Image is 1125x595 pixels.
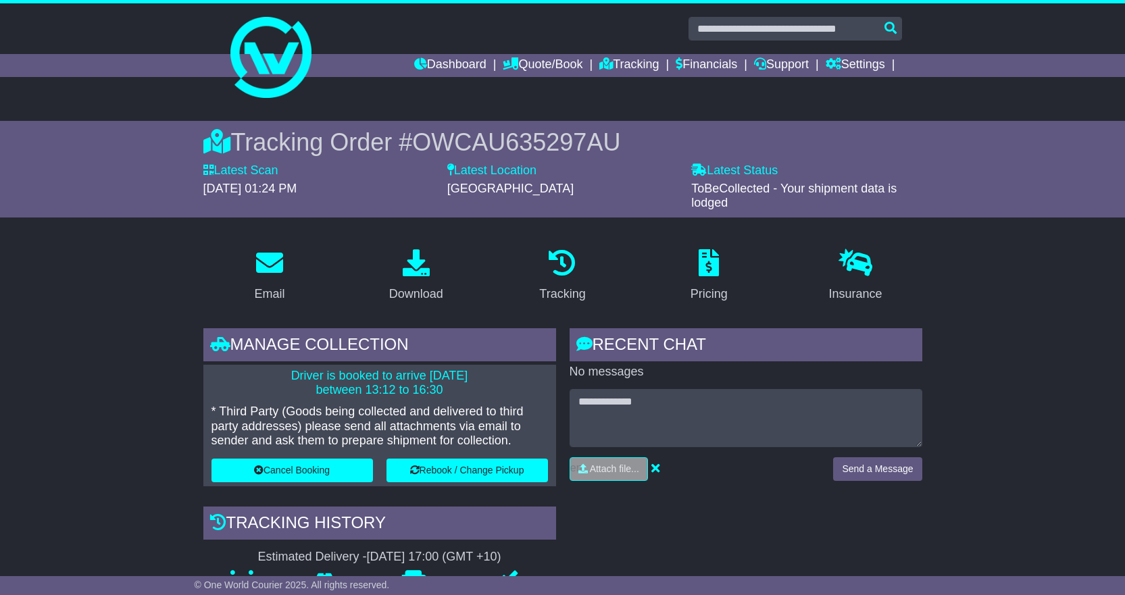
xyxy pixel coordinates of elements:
[380,244,452,308] a: Download
[826,54,885,77] a: Settings
[570,365,922,380] p: No messages
[447,182,574,195] span: [GEOGRAPHIC_DATA]
[570,328,922,365] div: RECENT CHAT
[833,457,922,481] button: Send a Message
[203,328,556,365] div: Manage collection
[195,579,390,590] span: © One World Courier 2025. All rights reserved.
[254,285,284,303] div: Email
[245,244,293,308] a: Email
[691,285,728,303] div: Pricing
[211,405,548,448] p: * Third Party (Goods being collected and delivered to third party addresses) please send all atta...
[412,128,620,156] span: OWCAU635297AU
[203,550,556,565] div: Estimated Delivery -
[211,369,548,398] p: Driver is booked to arrive [DATE] between 13:12 to 16:30
[820,244,891,308] a: Insurance
[691,182,897,210] span: ToBeCollected - Your shipment data is lodged
[599,54,659,77] a: Tracking
[829,285,882,303] div: Insurance
[414,54,486,77] a: Dashboard
[203,507,556,543] div: Tracking history
[389,285,443,303] div: Download
[539,285,585,303] div: Tracking
[367,550,501,565] div: [DATE] 17:00 (GMT +10)
[447,163,536,178] label: Latest Location
[503,54,582,77] a: Quote/Book
[203,128,922,157] div: Tracking Order #
[203,163,278,178] label: Latest Scan
[691,163,778,178] label: Latest Status
[203,182,297,195] span: [DATE] 01:24 PM
[676,54,737,77] a: Financials
[530,244,594,308] a: Tracking
[754,54,809,77] a: Support
[386,459,548,482] button: Rebook / Change Pickup
[211,459,373,482] button: Cancel Booking
[682,244,736,308] a: Pricing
